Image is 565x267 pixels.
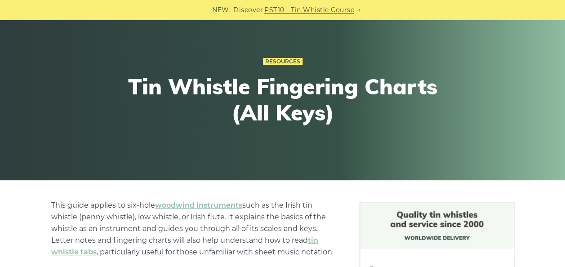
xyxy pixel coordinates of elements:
[233,5,263,15] span: Discover
[263,58,303,65] a: Resources
[155,201,242,209] a: woodwind instruments
[212,5,231,15] span: NEW:
[51,200,338,258] p: This guide applies to six-hole such as the Irish tin whistle (penny whistle), low whistle, or Iri...
[264,5,354,15] a: PST10 - Tin Whistle Course
[117,74,448,125] h1: Tin Whistle Fingering Charts (All Keys)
